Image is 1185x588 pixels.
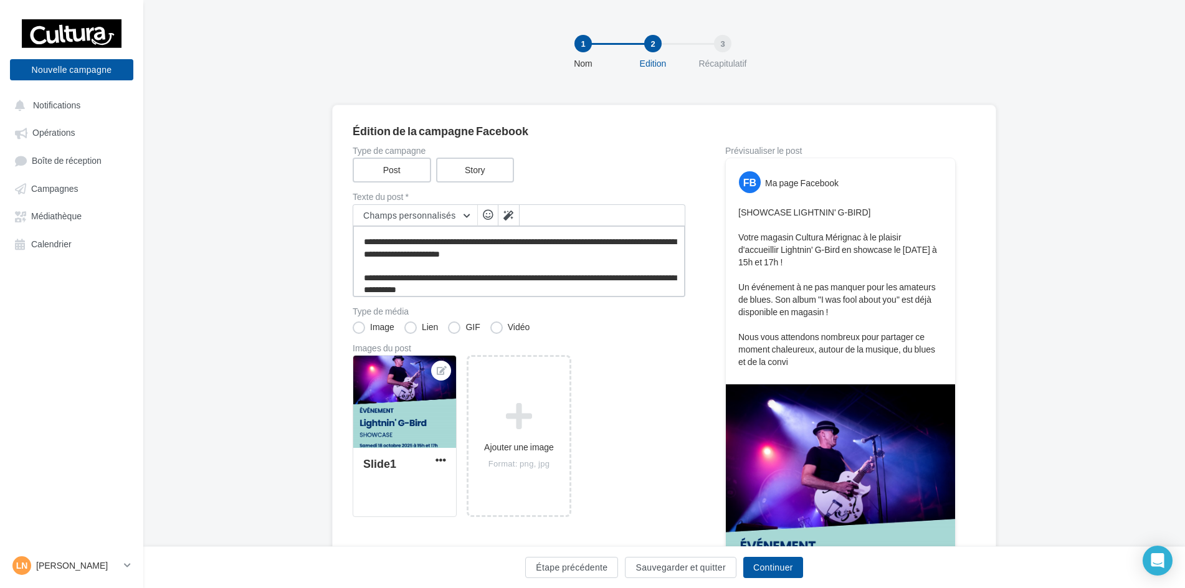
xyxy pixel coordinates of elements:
[644,35,662,52] div: 2
[7,93,131,116] button: Notifications
[7,121,136,143] a: Opérations
[625,557,736,578] button: Sauvegarder et quitter
[363,457,396,470] div: Slide1
[613,57,693,70] div: Edition
[353,344,685,353] div: Images du post
[32,155,102,166] span: Boîte de réception
[739,171,761,193] div: FB
[353,146,685,155] label: Type de campagne
[714,35,731,52] div: 3
[353,192,685,201] label: Texte du post *
[353,321,394,334] label: Image
[31,183,79,194] span: Campagnes
[31,211,82,222] span: Médiathèque
[36,559,119,572] p: [PERSON_NAME]
[725,146,956,155] div: Prévisualiser le post
[353,125,976,136] div: Édition de la campagne Facebook
[738,206,943,368] p: [SHOWCASE LIGHTNIN' G-BIRD] Votre magasin Cultura Mérignac à le plaisir d'accueillir Lightnin' G-...
[404,321,438,334] label: Lien
[683,57,763,70] div: Récapitulatif
[574,35,592,52] div: 1
[543,57,623,70] div: Nom
[10,59,133,80] button: Nouvelle campagne
[7,204,136,227] a: Médiathèque
[765,177,839,189] div: Ma page Facebook
[1143,546,1173,576] div: Open Intercom Messenger
[490,321,530,334] label: Vidéo
[31,239,72,249] span: Calendrier
[436,158,515,183] label: Story
[448,321,480,334] label: GIF
[7,177,136,199] a: Campagnes
[32,128,75,138] span: Opérations
[7,149,136,172] a: Boîte de réception
[16,559,28,572] span: Ln
[353,205,477,226] button: Champs personnalisés
[10,554,133,577] a: Ln [PERSON_NAME]
[33,100,80,110] span: Notifications
[353,158,431,183] label: Post
[7,232,136,255] a: Calendrier
[363,210,456,220] span: Champs personnalisés
[525,557,618,578] button: Étape précédente
[743,557,803,578] button: Continuer
[353,307,685,316] label: Type de média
